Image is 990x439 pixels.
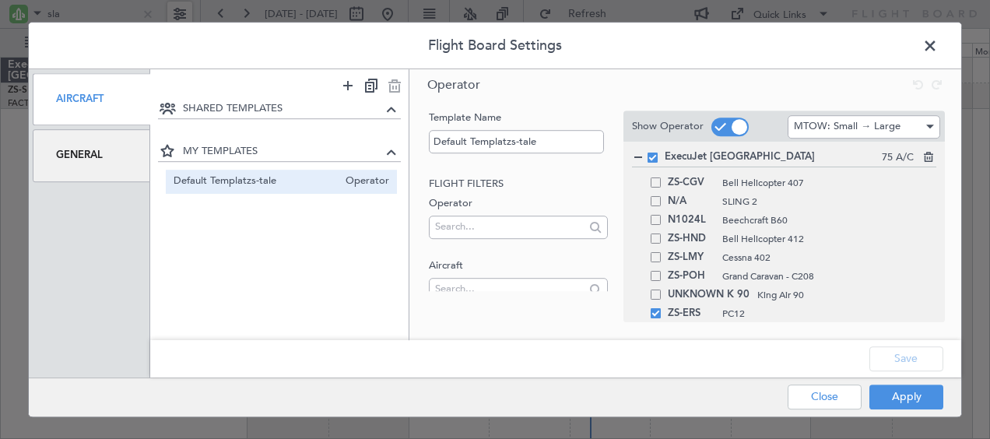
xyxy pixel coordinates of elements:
[427,76,480,93] span: Operator
[882,150,914,166] span: 75 A/C
[794,120,900,134] span: MTOW: Small → Large
[722,269,936,283] span: Grand Caravan - C208
[174,174,339,190] span: Default Templatzs-tale
[183,144,383,160] span: MY TEMPLATES
[722,232,936,246] span: Bell Helicopter 412
[429,177,607,192] h2: Flight filters
[632,119,704,135] label: Show Operator
[33,129,150,181] div: General
[665,149,882,165] span: ExecuJet [GEOGRAPHIC_DATA]
[668,248,714,267] span: ZS-LMY
[429,258,607,274] label: Aircraft
[33,73,150,125] div: Aircraft
[429,111,607,126] label: Template Name
[338,174,389,190] span: Operator
[668,304,714,323] span: ZS-ERS
[435,277,584,300] input: Search...
[722,307,936,321] span: PC12
[722,251,936,265] span: Cessna 402
[668,267,714,286] span: ZS-POH
[668,192,714,211] span: N/A
[788,385,862,409] button: Close
[29,23,961,69] header: Flight Board Settings
[722,176,936,190] span: Bell Helicopter 407
[668,230,714,248] span: ZS-HND
[757,288,936,302] span: King Air 90
[869,385,943,409] button: Apply
[668,174,714,192] span: ZS-CGV
[668,211,714,230] span: N1024L
[183,101,383,117] span: SHARED TEMPLATES
[722,195,936,209] span: SLING 2
[722,213,936,227] span: Beechcraft B60
[435,215,584,238] input: Search...
[429,196,607,212] label: Operator
[668,286,750,304] span: UNKNOWN K 90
